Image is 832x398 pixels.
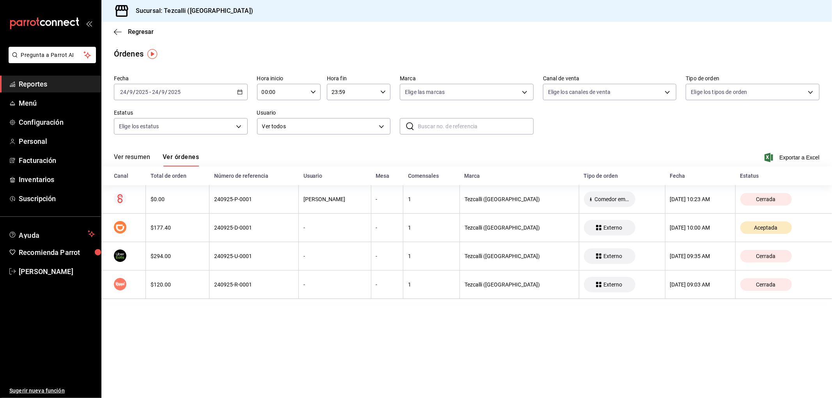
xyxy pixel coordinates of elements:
[465,281,574,288] div: Tezcalli ([GEOGRAPHIC_DATA])
[214,196,294,202] div: 240925-P-0001
[257,110,391,116] label: Usuario
[418,119,534,134] input: Buscar no. de referencia
[21,51,84,59] span: Pregunta a Parrot AI
[129,89,133,95] input: --
[262,122,376,131] span: Ver todos
[19,155,95,166] span: Facturación
[151,225,204,231] div: $177.40
[686,76,820,81] label: Tipo de orden
[133,89,135,95] span: /
[161,89,165,95] input: --
[465,253,574,259] div: Tezcalli ([GEOGRAPHIC_DATA])
[766,153,820,162] button: Exportar a Excel
[9,47,96,63] button: Pregunta a Parrot AI
[214,225,294,231] div: 240925-D-0001
[303,173,366,179] div: Usuario
[408,173,455,179] div: Comensales
[376,173,399,179] div: Mesa
[753,196,779,202] span: Cerrada
[120,89,127,95] input: --
[327,76,390,81] label: Hora fin
[130,6,253,16] h3: Sucursal: Tezcalli ([GEOGRAPHIC_DATA])
[376,281,399,288] div: -
[114,76,248,81] label: Fecha
[600,253,625,259] span: Externo
[408,196,455,202] div: 1
[303,225,366,231] div: -
[147,49,157,59] img: Tooltip marker
[128,28,154,35] span: Regresar
[376,196,399,202] div: -
[114,153,199,166] div: navigation tabs
[19,136,95,147] span: Personal
[543,76,677,81] label: Canal de venta
[19,229,85,239] span: Ayuda
[257,76,321,81] label: Hora inicio
[465,196,574,202] div: Tezcalli ([GEOGRAPHIC_DATA])
[405,88,445,96] span: Elige las marcas
[751,225,781,231] span: Aceptada
[303,196,366,202] div: [PERSON_NAME]
[127,89,129,95] span: /
[168,89,181,95] input: ----
[670,173,731,179] div: Fecha
[163,153,199,166] button: Ver órdenes
[376,253,399,259] div: -
[114,110,248,116] label: Estatus
[114,48,144,60] div: Órdenes
[19,174,95,185] span: Inventarios
[151,281,204,288] div: $120.00
[19,266,95,277] span: [PERSON_NAME]
[151,173,205,179] div: Total de orden
[214,253,294,259] div: 240925-U-0001
[19,79,95,89] span: Reportes
[753,281,779,288] span: Cerrada
[149,89,151,95] span: -
[670,196,731,202] div: [DATE] 10:23 AM
[584,173,661,179] div: Tipo de orden
[214,281,294,288] div: 240925-R-0001
[114,153,150,166] button: Ver resumen
[600,281,625,288] span: Externo
[86,20,92,27] button: open_drawer_menu
[600,225,625,231] span: Externo
[135,89,149,95] input: ----
[19,117,95,127] span: Configuración
[691,88,747,96] span: Elige los tipos de orden
[119,122,159,130] span: Elige los estatus
[165,89,168,95] span: /
[408,253,455,259] div: 1
[152,89,159,95] input: --
[19,193,95,204] span: Suscripción
[670,253,731,259] div: [DATE] 09:35 AM
[151,196,204,202] div: $0.00
[400,76,534,81] label: Marca
[19,98,95,108] span: Menú
[9,387,95,395] span: Sugerir nueva función
[670,281,731,288] div: [DATE] 09:03 AM
[5,57,96,65] a: Pregunta a Parrot AI
[303,253,366,259] div: -
[465,173,575,179] div: Marca
[114,28,154,35] button: Regresar
[408,225,455,231] div: 1
[303,281,366,288] div: -
[548,88,610,96] span: Elige los canales de venta
[114,173,141,179] div: Canal
[19,247,95,258] span: Recomienda Parrot
[753,253,779,259] span: Cerrada
[465,225,574,231] div: Tezcalli ([GEOGRAPHIC_DATA])
[591,196,632,202] span: Comedor empleados
[740,173,820,179] div: Estatus
[376,225,399,231] div: -
[670,225,731,231] div: [DATE] 10:00 AM
[151,253,204,259] div: $294.00
[159,89,161,95] span: /
[408,281,455,288] div: 1
[214,173,294,179] div: Número de referencia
